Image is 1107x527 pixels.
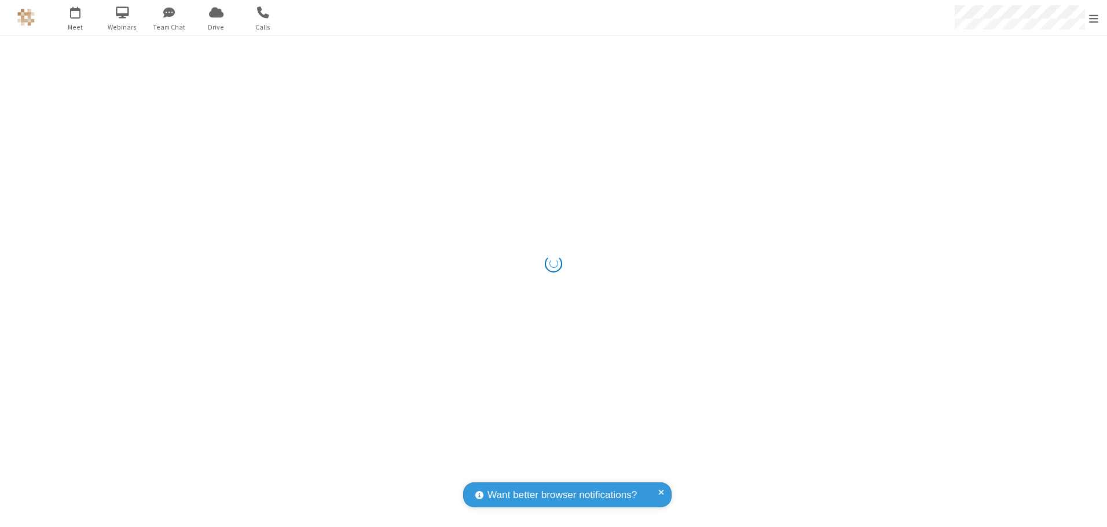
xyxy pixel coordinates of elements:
[17,9,35,26] img: QA Selenium DO NOT DELETE OR CHANGE
[241,22,285,32] span: Calls
[487,488,637,503] span: Want better browser notifications?
[54,22,97,32] span: Meet
[195,22,238,32] span: Drive
[148,22,191,32] span: Team Chat
[101,22,144,32] span: Webinars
